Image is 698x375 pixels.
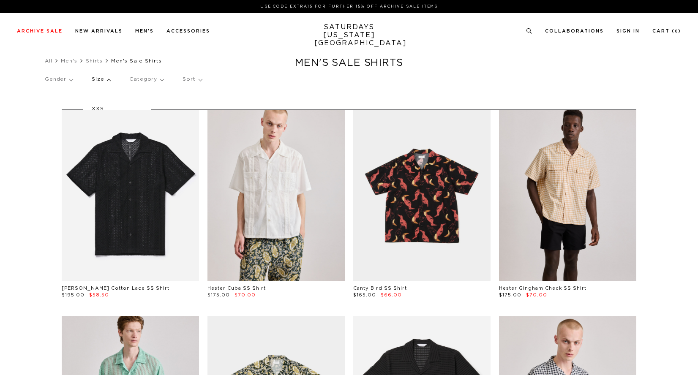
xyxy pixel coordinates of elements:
a: Collaborations [545,29,604,33]
a: Cart (0) [652,29,681,33]
span: $165.00 [353,293,376,297]
a: SATURDAYS[US_STATE][GEOGRAPHIC_DATA] [314,23,384,47]
span: $70.00 [526,293,547,297]
p: Use Code EXTRA15 for Further 15% Off Archive Sale Items [20,3,678,10]
a: Sign In [616,29,640,33]
a: New Arrivals [75,29,123,33]
a: Archive Sale [17,29,63,33]
p: Gender [45,70,73,89]
p: XXS [92,103,142,114]
a: Hester Gingham Check SS Shirt [499,286,586,291]
span: $58.50 [89,293,109,297]
a: Men's [135,29,154,33]
p: Size [92,70,110,89]
small: 0 [675,30,678,33]
span: Men's Sale Shirts [111,58,162,63]
a: All [45,58,52,63]
a: Canty Bird SS Shirt [353,286,407,291]
span: $175.00 [207,293,230,297]
p: Sort [183,70,202,89]
span: $66.00 [381,293,402,297]
a: Shirts [86,58,103,63]
p: Category [129,70,164,89]
a: [PERSON_NAME] Cotton Lace SS Shirt [62,286,169,291]
span: $175.00 [499,293,521,297]
a: Men's [61,58,77,63]
a: Hester Cuba SS Shirt [207,286,266,291]
span: $70.00 [234,293,256,297]
a: Accessories [166,29,210,33]
span: $195.00 [62,293,85,297]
